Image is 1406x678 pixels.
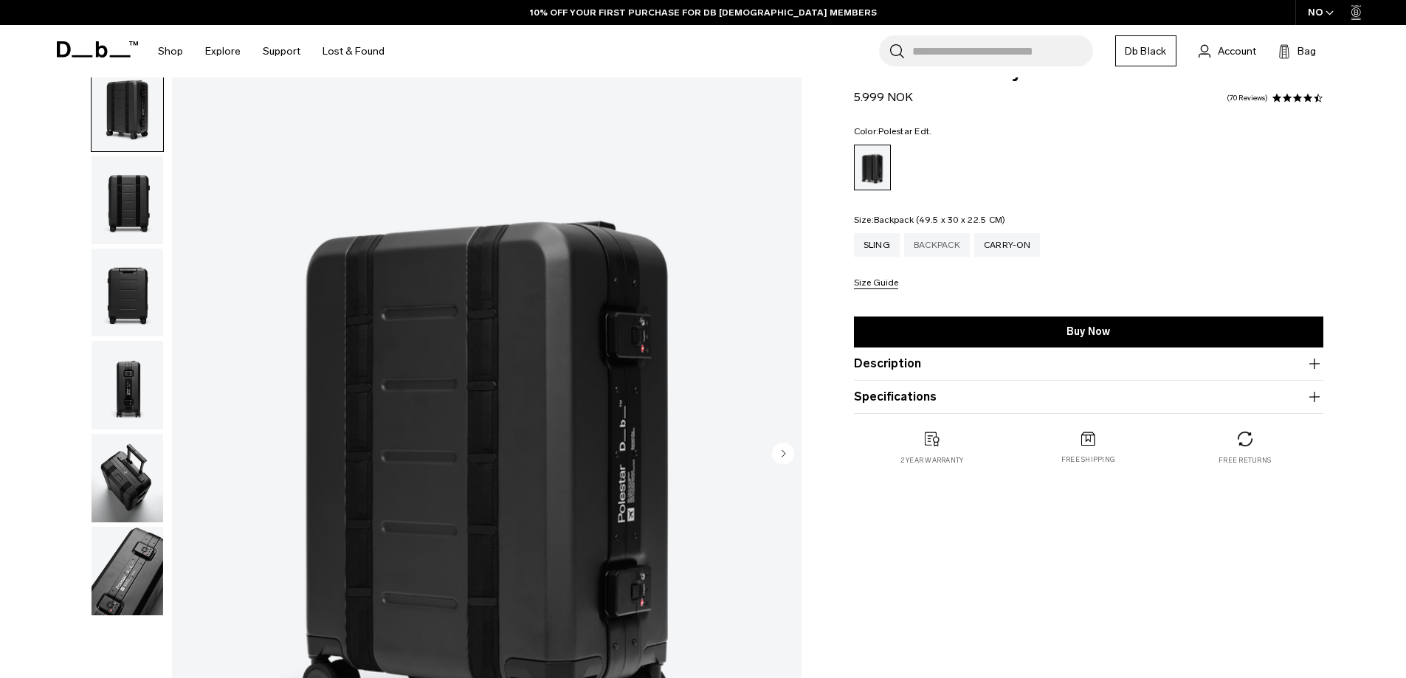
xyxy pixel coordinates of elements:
img: Ramverk Pro Carry-on Polestar Edt. [92,341,163,429]
button: Ramverk Pro Carry-on Polestar Edt. [91,433,164,523]
span: 5.999 NOK [854,90,913,104]
button: Bag [1278,42,1316,60]
span: Bag [1298,44,1316,59]
button: Ramverk Pro Carry-on Polestar Edt. [91,62,164,152]
a: Explore [205,25,241,77]
img: Ramverk Pro Carry-on Polestar Edt. [92,63,163,151]
p: Free returns [1219,455,1271,466]
a: Carry-on [974,233,1040,257]
a: Db Black [1115,35,1176,66]
img: Ramverk Pro Carry-on Polestar Edt. [92,527,163,615]
p: 2 year warranty [900,455,964,466]
a: Polestar Edt. [854,145,891,190]
a: Lost & Found [323,25,385,77]
a: Buy Now [854,316,1323,347]
legend: Color: [854,127,932,136]
a: Shop [158,25,183,77]
nav: Main Navigation [147,25,396,77]
a: 10% OFF YOUR FIRST PURCHASE FOR DB [DEMOGRAPHIC_DATA] MEMBERS [530,6,877,19]
span: Backpack (49.5 x 30 x 22.5 CM) [874,215,1006,225]
button: Specifications [854,388,1323,406]
span: Polestar Edt. [878,126,931,136]
button: Ramverk Pro Carry-on Polestar Edt. [91,155,164,245]
p: Free shipping [1061,454,1115,465]
button: Ramverk Pro Carry-on Polestar Edt. [91,248,164,338]
a: Sling [854,233,900,257]
a: Backpack [904,233,970,257]
button: Description [854,355,1323,373]
button: Ramverk Pro Carry-on Polestar Edt. [91,526,164,616]
img: Ramverk Pro Carry-on Polestar Edt. [92,156,163,244]
button: Next slide [772,442,794,467]
legend: Size: [854,215,1006,224]
span: Account [1218,44,1256,59]
img: Ramverk Pro Carry-on Polestar Edt. [92,434,163,522]
a: Account [1199,42,1256,60]
span: Ramverk Pro Carry-on [854,62,1323,81]
button: Ramverk Pro Carry-on Polestar Edt. [91,340,164,430]
a: 70 reviews [1227,94,1268,102]
a: Support [263,25,300,77]
img: Ramverk Pro Carry-on Polestar Edt. [92,249,163,337]
button: Size Guide [854,278,898,289]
